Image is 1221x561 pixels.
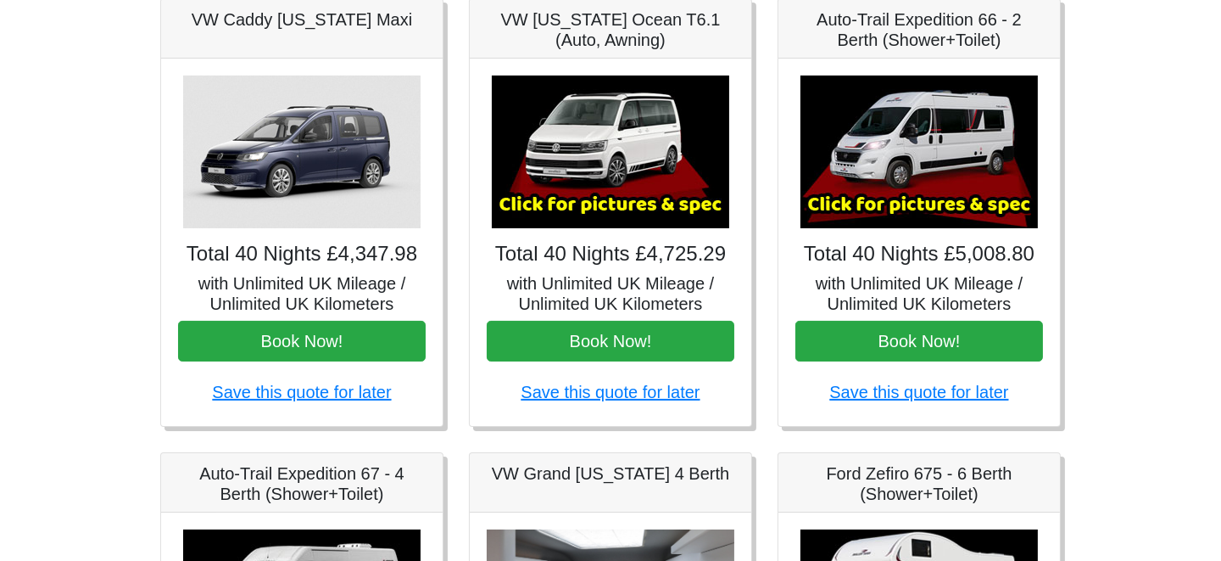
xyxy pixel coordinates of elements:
[178,273,426,314] h5: with Unlimited UK Mileage / Unlimited UK Kilometers
[183,76,421,228] img: VW Caddy California Maxi
[829,383,1008,401] a: Save this quote for later
[487,321,734,362] button: Book Now!
[795,273,1043,314] h5: with Unlimited UK Mileage / Unlimited UK Kilometers
[487,273,734,314] h5: with Unlimited UK Mileage / Unlimited UK Kilometers
[178,9,426,30] h5: VW Caddy [US_STATE] Maxi
[212,383,391,401] a: Save this quote for later
[178,242,426,266] h4: Total 40 Nights £4,347.98
[178,321,426,362] button: Book Now!
[492,76,729,228] img: VW California Ocean T6.1 (Auto, Awning)
[795,463,1043,504] h5: Ford Zefiro 675 - 6 Berth (Shower+Toilet)
[795,242,1043,266] h4: Total 40 Nights £5,008.80
[487,9,734,50] h5: VW [US_STATE] Ocean T6.1 (Auto, Awning)
[800,76,1038,228] img: Auto-Trail Expedition 66 - 2 Berth (Shower+Toilet)
[795,9,1043,50] h5: Auto-Trail Expedition 66 - 2 Berth (Shower+Toilet)
[521,383,700,401] a: Save this quote for later
[178,463,426,504] h5: Auto-Trail Expedition 67 - 4 Berth (Shower+Toilet)
[487,242,734,266] h4: Total 40 Nights £4,725.29
[795,321,1043,362] button: Book Now!
[487,463,734,484] h5: VW Grand [US_STATE] 4 Berth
